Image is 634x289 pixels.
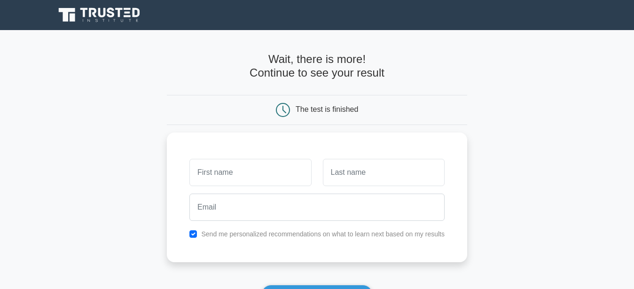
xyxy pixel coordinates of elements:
[201,230,445,238] label: Send me personalized recommendations on what to learn next based on my results
[189,194,445,221] input: Email
[296,105,358,113] div: The test is finished
[167,53,467,80] h4: Wait, there is more! Continue to see your result
[189,159,311,186] input: First name
[323,159,445,186] input: Last name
